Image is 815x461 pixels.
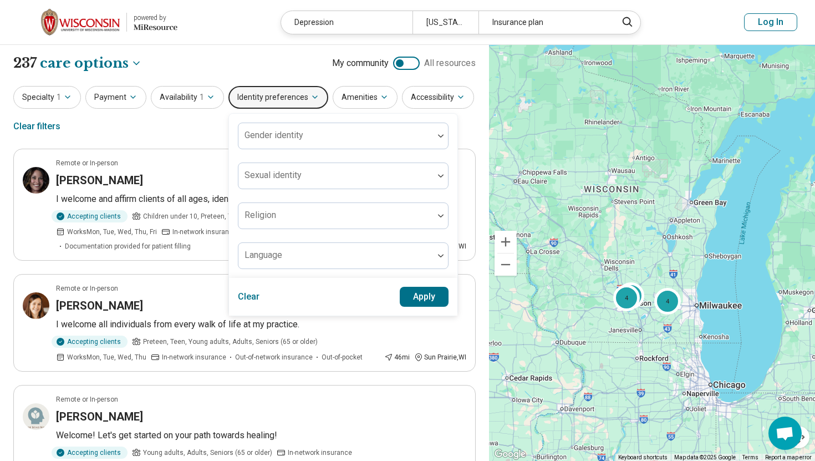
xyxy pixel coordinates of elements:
[56,409,143,424] h3: [PERSON_NAME]
[67,352,146,362] span: Works Mon, Tue, Wed, Thu
[56,298,143,313] h3: [PERSON_NAME]
[52,447,128,459] div: Accepting clients
[654,287,681,314] div: 4
[52,210,128,222] div: Accepting clients
[674,454,736,460] span: Map data ©2025 Google
[56,192,466,206] p: I welcome and affirm clients of all ages, identities, and backgrounds in my practice.
[143,448,272,458] span: Young adults, Adults, Seniors (65 or older)
[478,11,610,34] div: Insurance plan
[56,318,466,331] p: I welcome all individuals from every walk of life at my practice.
[332,57,389,70] span: My community
[56,394,118,404] p: Remote or In-person
[412,11,478,34] div: [US_STATE]
[414,352,466,362] div: Sun Prairie , WI
[13,86,81,109] button: Specialty1
[200,92,204,103] span: 1
[56,283,118,293] p: Remote or In-person
[67,227,157,237] span: Works Mon, Tue, Wed, Thu, Fri
[613,285,640,311] div: 4
[244,250,282,260] label: Language
[281,11,412,34] div: Depression
[238,287,260,307] button: Clear
[244,210,276,220] label: Religion
[333,86,398,109] button: Amenities
[424,57,476,70] span: All resources
[52,336,128,348] div: Accepting clients
[400,287,449,307] button: Apply
[18,9,177,36] a: University of Wisconsin-Madisonpowered by
[495,231,517,253] button: Zoom in
[56,429,466,442] p: Welcome! Let's get started on your path towards healing!
[56,173,143,188] h3: [PERSON_NAME]
[244,170,302,180] label: Sexual identity
[134,13,177,23] div: powered by
[40,54,142,73] button: Care options
[56,158,118,168] p: Remote or In-person
[228,86,328,109] button: Identity preferences
[151,86,224,109] button: Availability1
[13,113,60,140] div: Clear filters
[40,54,129,73] span: care options
[288,448,352,458] span: In-network insurance
[172,227,237,237] span: In-network insurance
[384,352,410,362] div: 46 mi
[244,130,303,140] label: Gender identity
[765,454,812,460] a: Report a map error
[618,282,644,308] div: 2
[162,352,226,362] span: In-network insurance
[402,86,474,109] button: Accessibility
[41,9,120,36] img: University of Wisconsin-Madison
[744,13,797,31] button: Log In
[13,54,142,73] h1: 237
[85,86,146,109] button: Payment
[57,92,61,103] span: 1
[143,211,310,221] span: Children under 10, Preteen, Teen, Young adults, Adults
[322,352,363,362] span: Out-of-pocket
[65,241,191,251] span: Documentation provided for patient filling
[235,352,313,362] span: Out-of-network insurance
[768,417,802,450] a: Open chat
[742,454,758,460] a: Terms
[495,254,517,276] button: Zoom out
[143,337,318,347] span: Preteen, Teen, Young adults, Adults, Seniors (65 or older)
